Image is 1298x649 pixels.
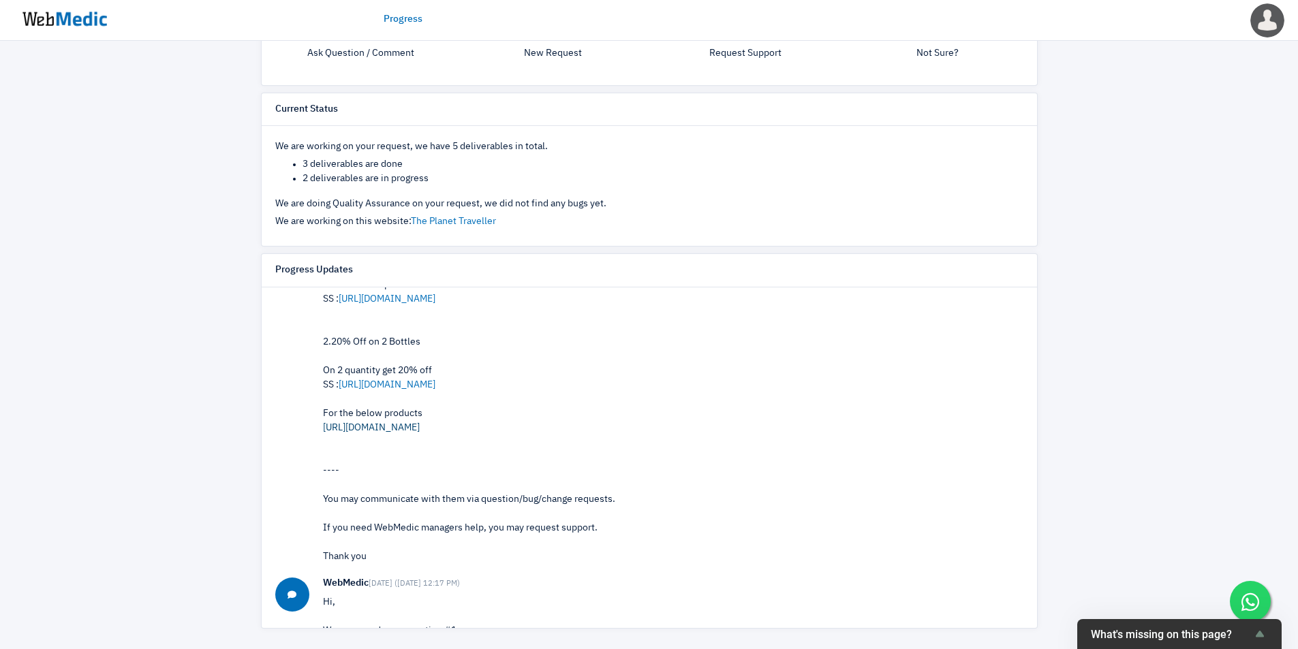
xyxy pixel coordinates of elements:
[275,46,447,61] p: Ask Question / Comment
[303,172,1023,186] li: 2 deliverables are in progress
[852,46,1023,61] p: Not Sure?
[303,157,1023,172] li: 3 deliverables are done
[384,12,422,27] a: Progress
[323,423,420,432] a: [URL][DOMAIN_NAME]
[275,197,1023,211] p: We are doing Quality Assurance on your request, we did not find any bugs yet.
[660,46,831,61] p: Request Support
[275,215,1023,229] p: We are working on this website:
[275,264,353,276] h6: Progress Updates
[1091,628,1252,641] span: What's missing on this page?
[339,380,435,390] a: [URL][DOMAIN_NAME]
[275,104,338,116] h6: Current Status
[339,294,435,304] a: [URL][DOMAIN_NAME]
[1091,626,1268,642] button: Show survey - What's missing on this page?
[323,577,1023,590] h6: WebMedic
[467,46,639,61] p: New Request
[275,140,1023,154] p: We are working on your request, we have 5 deliverables in total.
[411,217,496,226] a: The Planet Traveller
[369,580,460,587] small: [DATE] ([DATE] 12:17 PM)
